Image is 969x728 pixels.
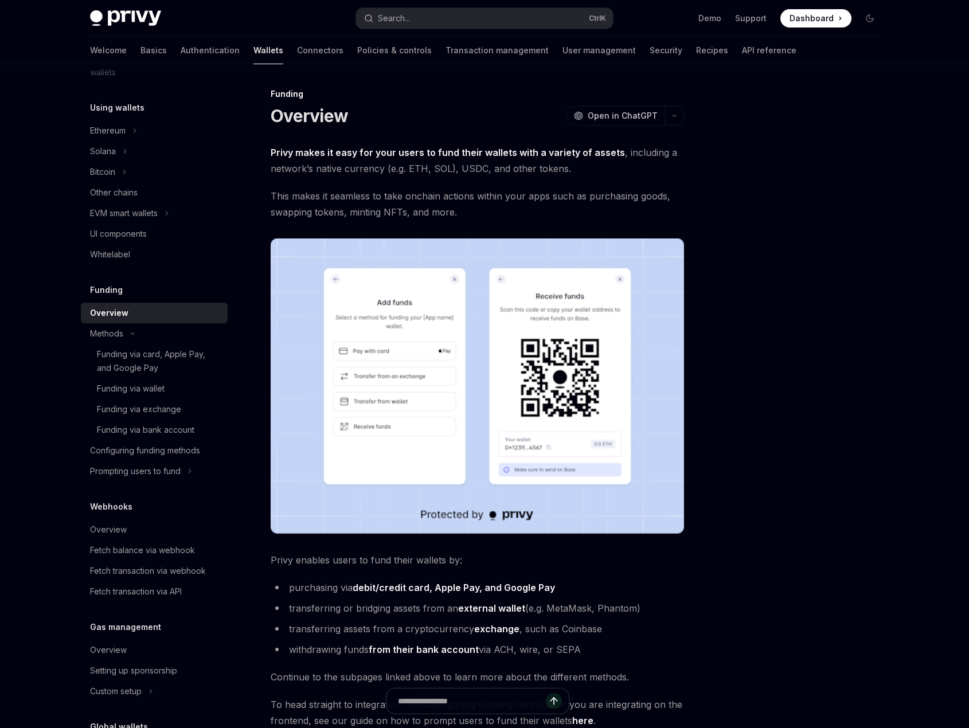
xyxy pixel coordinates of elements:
[97,382,165,396] div: Funding via wallet
[81,399,228,420] a: Funding via exchange
[271,188,684,220] span: This makes it seamless to take onchain actions within your apps such as purchasing goods, swappin...
[90,543,195,557] div: Fetch balance via webhook
[742,37,796,64] a: API reference
[90,248,130,261] div: Whitelabel
[90,124,126,138] div: Ethereum
[81,440,228,461] a: Configuring funding methods
[90,684,142,698] div: Custom setup
[271,552,684,568] span: Privy enables users to fund their wallets by:
[698,13,721,24] a: Demo
[446,37,549,64] a: Transaction management
[369,644,479,656] a: from their bank account
[271,105,348,126] h1: Overview
[97,402,181,416] div: Funding via exchange
[81,303,228,323] a: Overview
[271,641,684,657] li: withdrawing funds via ACH, wire, or SEPA
[90,206,158,220] div: EVM smart wallets
[271,669,684,685] span: Continue to the subpages linked above to learn more about the different methods.
[271,600,684,616] li: transferring or bridging assets from an (e.g. MetaMask, Phantom)
[696,37,728,64] a: Recipes
[271,621,684,637] li: transferring assets from a cryptocurrency , such as Coinbase
[81,561,228,581] a: Fetch transaction via webhook
[474,623,519,635] strong: exchange
[271,88,684,100] div: Funding
[81,660,228,681] a: Setting up sponsorship
[90,585,182,598] div: Fetch transaction via API
[90,306,128,320] div: Overview
[81,344,228,378] a: Funding via card, Apple Pay, and Google Pay
[90,101,144,115] h5: Using wallets
[90,500,132,514] h5: Webhooks
[90,144,116,158] div: Solana
[81,378,228,399] a: Funding via wallet
[90,37,127,64] a: Welcome
[735,13,767,24] a: Support
[271,144,684,177] span: , including a network’s native currency (e.g. ETH, SOL), USDC, and other tokens.
[271,147,625,158] strong: Privy makes it easy for your users to fund their wallets with a variety of assets
[90,327,123,340] div: Methods
[140,37,167,64] a: Basics
[271,238,684,534] img: images/Funding.png
[458,602,525,615] a: external wallet
[81,640,228,660] a: Overview
[90,10,161,26] img: dark logo
[780,9,851,28] a: Dashboard
[90,643,127,657] div: Overview
[181,37,240,64] a: Authentication
[97,347,221,375] div: Funding via card, Apple Pay, and Google Pay
[81,519,228,540] a: Overview
[90,620,161,634] h5: Gas management
[474,623,519,635] a: exchange
[566,106,665,126] button: Open in ChatGPT
[90,186,138,199] div: Other chains
[356,8,613,29] button: Search...CtrlK
[81,182,228,203] a: Other chains
[81,244,228,265] a: Whitelabel
[297,37,343,64] a: Connectors
[81,420,228,440] a: Funding via bank account
[589,14,606,23] span: Ctrl K
[458,602,525,614] strong: external wallet
[861,9,879,28] button: Toggle dark mode
[353,582,555,594] a: debit/credit card, Apple Pay, and Google Pay
[588,110,658,122] span: Open in ChatGPT
[90,227,147,241] div: UI components
[90,664,177,678] div: Setting up sponsorship
[90,523,127,537] div: Overview
[97,423,194,437] div: Funding via bank account
[90,464,181,478] div: Prompting users to fund
[650,37,682,64] a: Security
[90,444,200,457] div: Configuring funding methods
[81,581,228,602] a: Fetch transaction via API
[546,693,562,709] button: Send message
[81,224,228,244] a: UI components
[562,37,636,64] a: User management
[90,283,123,297] h5: Funding
[81,540,228,561] a: Fetch balance via webhook
[357,37,432,64] a: Policies & controls
[790,13,834,24] span: Dashboard
[271,580,684,596] li: purchasing via
[253,37,283,64] a: Wallets
[378,11,410,25] div: Search...
[90,165,115,179] div: Bitcoin
[90,564,206,578] div: Fetch transaction via webhook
